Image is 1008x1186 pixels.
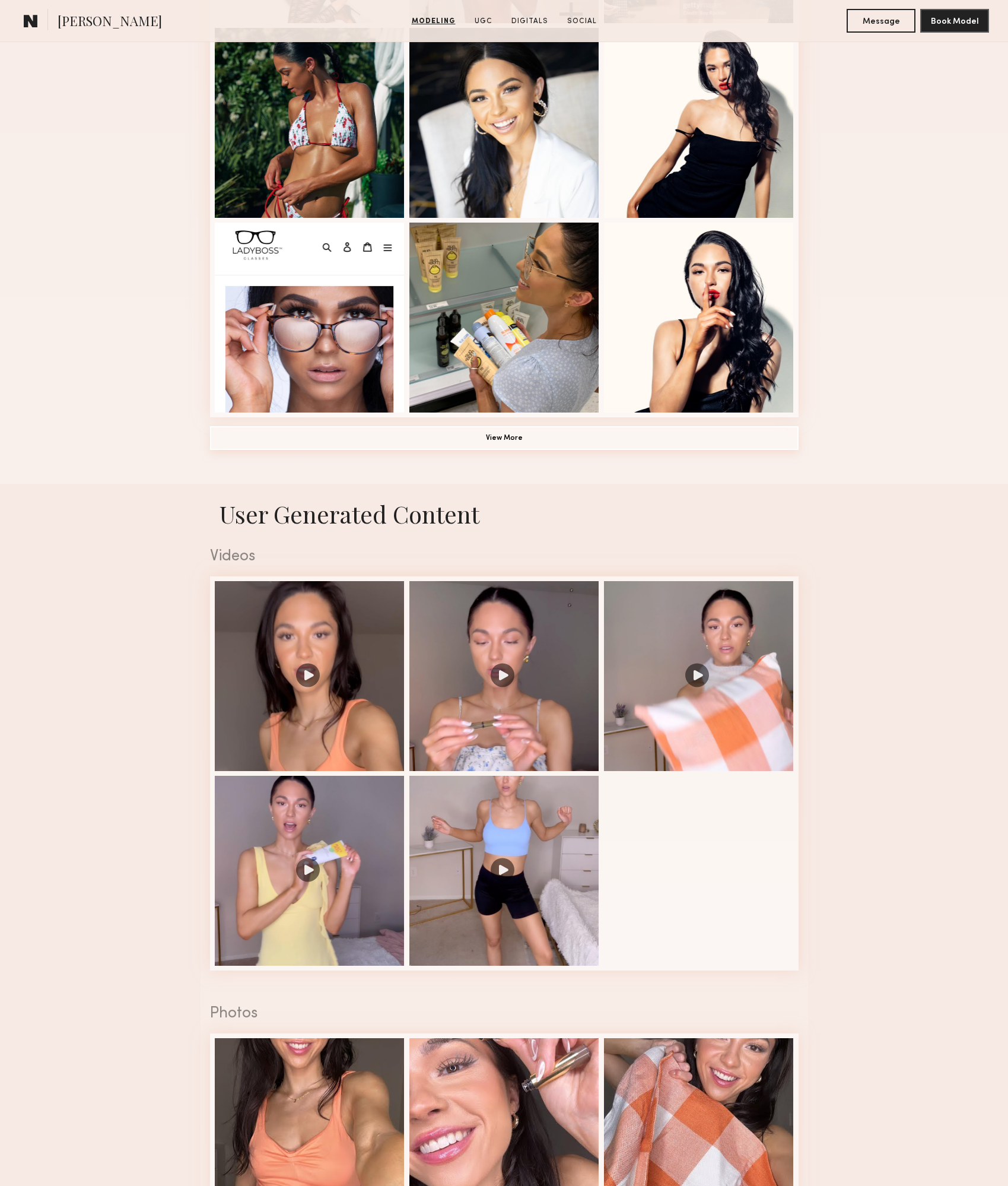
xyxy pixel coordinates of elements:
a: Social [562,16,602,27]
h1: User Generated Content [201,498,808,529]
button: Message [847,9,915,33]
a: Digitals [507,16,553,27]
button: Book Model [920,9,989,33]
div: Photos [210,1006,799,1022]
a: Book Model [920,15,989,26]
button: View More [210,426,799,450]
a: Modeling [407,16,460,27]
a: UGC [470,16,497,27]
div: Videos [210,549,799,565]
span: [PERSON_NAME] [58,12,162,33]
